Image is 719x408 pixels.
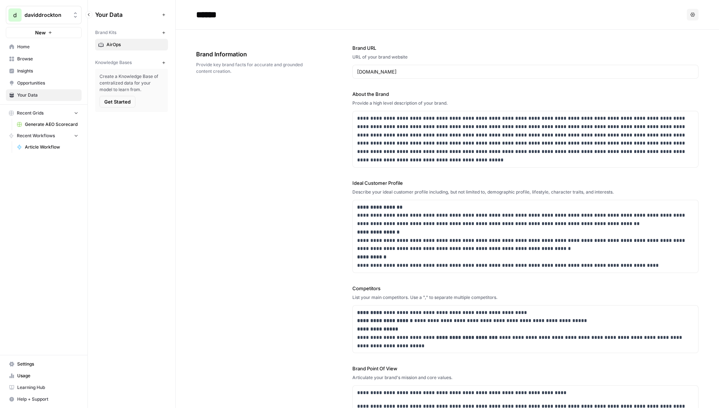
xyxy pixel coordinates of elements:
[6,41,82,53] a: Home
[6,358,82,370] a: Settings
[6,382,82,393] a: Learning Hub
[6,89,82,101] a: Your Data
[352,294,699,301] div: List your main competitors. Use a "," to separate multiple competitors.
[6,108,82,119] button: Recent Grids
[17,373,78,379] span: Usage
[25,144,78,150] span: Article Workflow
[106,41,165,48] span: AirOps
[17,68,78,74] span: Insights
[35,29,46,36] span: New
[6,6,82,24] button: Workspace: daviddrockton
[6,77,82,89] a: Opportunities
[17,56,78,62] span: Browse
[6,65,82,77] a: Insights
[25,11,69,19] span: daviddrockton
[6,27,82,38] button: New
[352,365,699,372] label: Brand Point Of View
[17,361,78,367] span: Settings
[6,370,82,382] a: Usage
[17,80,78,86] span: Opportunities
[95,10,159,19] span: Your Data
[6,393,82,405] button: Help + Support
[352,100,699,106] div: Provide a high level description of your brand.
[95,39,168,50] a: AirOps
[352,44,699,52] label: Brand URL
[13,11,17,19] span: d
[104,98,131,105] span: Get Started
[352,189,699,195] div: Describe your ideal customer profile including, but not limited to, demographic profile, lifestyl...
[6,130,82,141] button: Recent Workflows
[17,396,78,403] span: Help + Support
[352,90,699,98] label: About the Brand
[352,179,699,187] label: Ideal Customer Profile
[25,121,78,128] span: Generate AEO Scorecard
[196,61,311,75] span: Provide key brand facts for accurate and grounded content creation.
[95,29,116,36] span: Brand Kits
[17,110,44,116] span: Recent Grids
[100,73,164,93] span: Create a Knowledge Base of centralized data for your model to learn from.
[17,132,55,139] span: Recent Workflows
[352,285,699,292] label: Competitors
[6,53,82,65] a: Browse
[14,119,82,130] a: Generate AEO Scorecard
[100,96,135,108] button: Get Started
[17,44,78,50] span: Home
[357,68,694,75] input: www.sundaysoccer.com
[95,59,132,66] span: Knowledge Bases
[14,141,82,153] a: Article Workflow
[196,50,311,59] span: Brand Information
[17,384,78,391] span: Learning Hub
[352,54,699,60] div: URL of your brand website
[17,92,78,98] span: Your Data
[352,374,699,381] div: Articulate your brand's mission and core values.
